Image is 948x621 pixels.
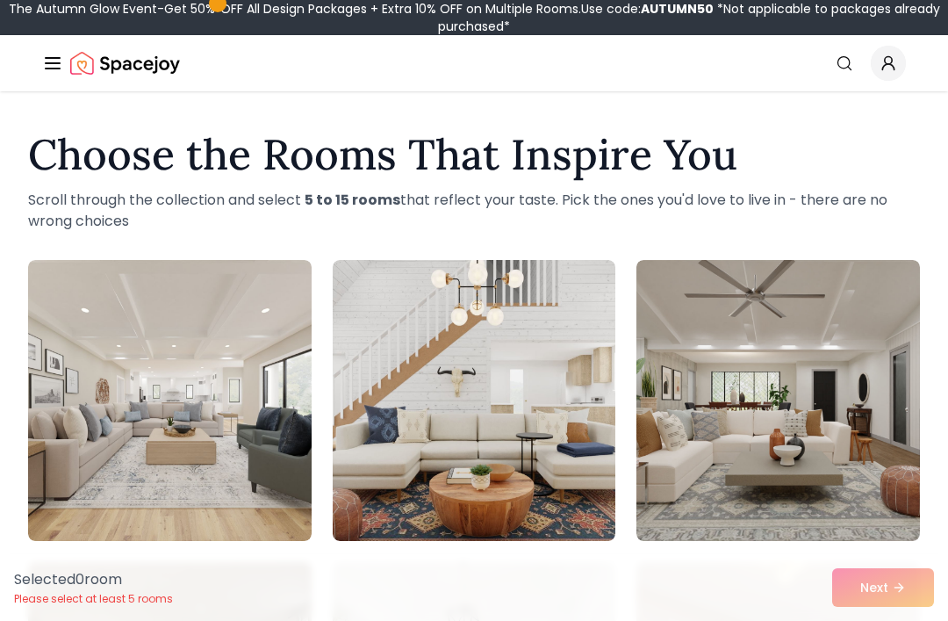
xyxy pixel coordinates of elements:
p: Please select at least 5 rooms [14,592,173,606]
strong: 5 to 15 rooms [305,190,400,210]
p: Selected 0 room [14,569,173,590]
img: Spacejoy Logo [70,46,180,81]
nav: Global [42,35,906,91]
img: Room room-1 [28,260,312,541]
h1: Choose the Rooms That Inspire You [28,134,920,176]
img: Room room-2 [333,260,616,541]
p: Scroll through the collection and select that reflect your taste. Pick the ones you'd love to liv... [28,190,920,232]
a: Spacejoy [70,46,180,81]
img: Room room-3 [636,260,920,541]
